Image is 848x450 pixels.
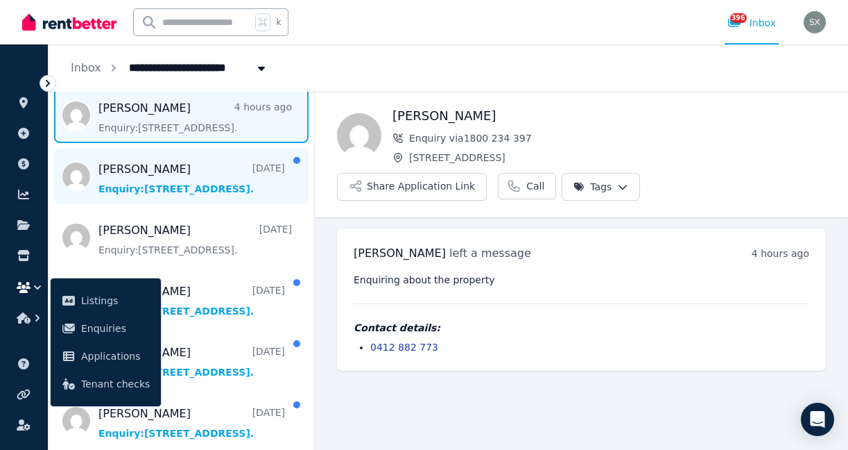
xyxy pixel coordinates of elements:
[498,173,556,199] a: Call
[56,315,155,342] a: Enquiries
[49,44,291,92] nav: Breadcrumb
[56,342,155,370] a: Applications
[409,151,826,165] span: [STREET_ADDRESS]
[98,283,285,318] a: [PERSON_NAME][DATE]Enquiry:[STREET_ADDRESS].
[337,173,487,201] button: Share Application Link
[81,348,150,365] span: Applications
[81,376,150,392] span: Tenant checks
[354,247,446,260] span: [PERSON_NAME]
[98,406,285,440] a: [PERSON_NAME][DATE]Enquiry:[STREET_ADDRESS].
[730,13,747,23] span: 396
[56,370,155,398] a: Tenant checks
[71,61,101,74] a: Inbox
[98,222,292,257] a: [PERSON_NAME][DATE]Enquiry:[STREET_ADDRESS].
[804,11,826,33] img: Susan Xiang
[98,344,285,379] a: [PERSON_NAME][DATE]Enquiry:[STREET_ADDRESS].
[801,403,834,436] div: Open Intercom Messenger
[573,180,612,194] span: Tags
[449,247,531,260] span: left a message
[392,106,826,126] h1: [PERSON_NAME]
[22,12,116,33] img: RentBetter
[337,113,381,158] img: Emma Michaels
[370,342,438,353] a: 0412 882 773
[727,16,776,30] div: Inbox
[276,17,281,28] span: k
[56,287,155,315] a: Listings
[354,273,809,287] pre: Enquiring about the property
[81,320,150,337] span: Enquiries
[409,131,826,145] span: Enquiry via 1800 234 397
[81,292,150,309] span: Listings
[526,179,544,193] span: Call
[354,321,809,335] h4: Contact details:
[98,100,292,135] a: [PERSON_NAME]4 hours agoEnquiry:[STREET_ADDRESS].
[752,248,809,259] time: 4 hours ago
[98,161,285,196] a: [PERSON_NAME][DATE]Enquiry:[STREET_ADDRESS].
[562,173,640,201] button: Tags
